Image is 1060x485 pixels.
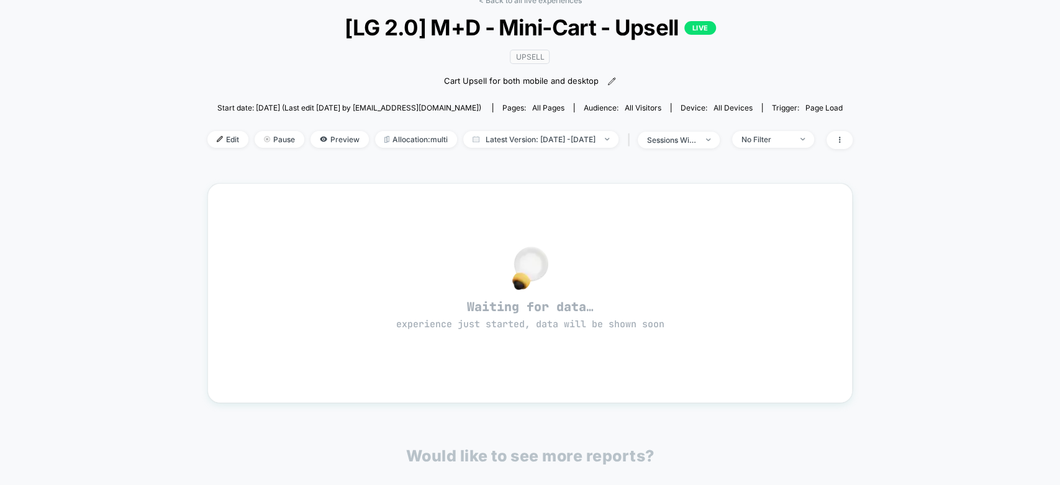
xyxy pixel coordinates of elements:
[463,131,618,148] span: Latest Version: [DATE] - [DATE]
[532,103,564,112] span: all pages
[502,103,564,112] div: Pages:
[255,131,304,148] span: Pause
[310,131,369,148] span: Preview
[647,135,697,145] div: sessions with impression
[625,131,638,149] span: |
[605,138,609,140] img: end
[264,136,270,142] img: end
[207,131,248,148] span: Edit
[406,446,655,465] p: Would like to see more reports?
[240,14,820,40] span: [LG 2.0] M+D - Mini-Cart - Upsell
[625,103,661,112] span: All Visitors
[443,75,598,88] span: Cart Upsell for both mobile and desktop
[384,136,389,143] img: rebalance
[741,135,791,144] div: No Filter
[230,299,830,331] span: Waiting for data…
[684,21,715,35] p: LIVE
[805,103,843,112] span: Page Load
[217,103,481,112] span: Start date: [DATE] (Last edit [DATE] by [EMAIL_ADDRESS][DOMAIN_NAME])
[375,131,457,148] span: Allocation: multi
[217,136,223,142] img: edit
[706,138,710,141] img: end
[671,103,762,112] span: Device:
[512,247,548,290] img: no_data
[396,318,664,330] span: experience just started, data will be shown soon
[510,50,550,64] span: Upsell
[772,103,843,112] div: Trigger:
[713,103,753,112] span: all devices
[584,103,661,112] div: Audience:
[800,138,805,140] img: end
[473,136,479,142] img: calendar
